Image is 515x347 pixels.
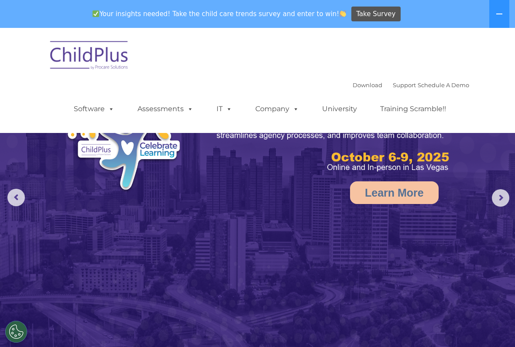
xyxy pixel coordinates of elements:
span: Take Survey [356,7,395,22]
a: Take Survey [351,7,401,22]
img: 👏 [340,10,346,17]
a: University [313,100,366,118]
a: Company [247,100,308,118]
a: Training Scramble!! [371,100,455,118]
a: Schedule A Demo [418,82,469,88]
a: Learn More [350,181,439,204]
a: Assessments [129,100,202,118]
img: ChildPlus by Procare Solutions [46,35,133,78]
a: Support [393,82,416,88]
a: IT [208,100,241,118]
span: Your insights needed! Take the child care trends survey and enter to win! [89,6,350,23]
a: Download [353,82,382,88]
button: Cookies Settings [5,321,27,343]
img: ✅ [93,10,99,17]
a: Software [65,100,123,118]
font: | [353,82,469,88]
